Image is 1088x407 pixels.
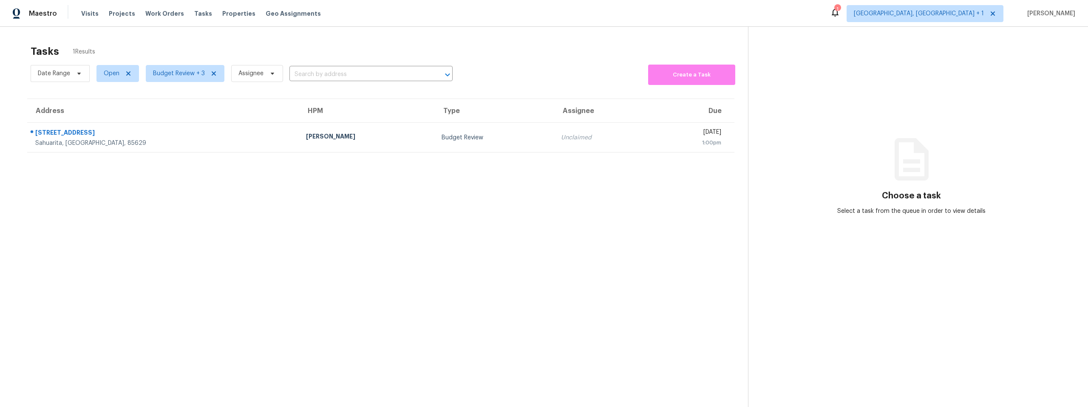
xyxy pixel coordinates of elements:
[306,132,428,143] div: [PERSON_NAME]
[73,48,95,56] span: 1 Results
[266,9,321,18] span: Geo Assignments
[442,133,547,142] div: Budget Review
[38,69,70,78] span: Date Range
[238,69,263,78] span: Assignee
[31,47,59,56] h2: Tasks
[652,70,731,80] span: Create a Task
[650,99,734,123] th: Due
[648,65,735,85] button: Create a Task
[554,99,650,123] th: Assignee
[834,5,840,14] div: 1
[830,207,993,215] div: Select a task from the queue in order to view details
[222,9,255,18] span: Properties
[81,9,99,18] span: Visits
[289,68,429,81] input: Search by address
[35,139,292,147] div: Sahuarita, [GEOGRAPHIC_DATA], 85629
[35,128,292,139] div: [STREET_ADDRESS]
[29,9,57,18] span: Maestro
[109,9,135,18] span: Projects
[854,9,984,18] span: [GEOGRAPHIC_DATA], [GEOGRAPHIC_DATA] + 1
[27,99,299,123] th: Address
[1024,9,1075,18] span: [PERSON_NAME]
[104,69,119,78] span: Open
[435,99,554,123] th: Type
[442,69,453,81] button: Open
[657,138,721,147] div: 1:00pm
[561,133,643,142] div: Unclaimed
[153,69,205,78] span: Budget Review + 3
[882,192,941,200] h3: Choose a task
[657,128,721,138] div: [DATE]
[194,11,212,17] span: Tasks
[299,99,435,123] th: HPM
[145,9,184,18] span: Work Orders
